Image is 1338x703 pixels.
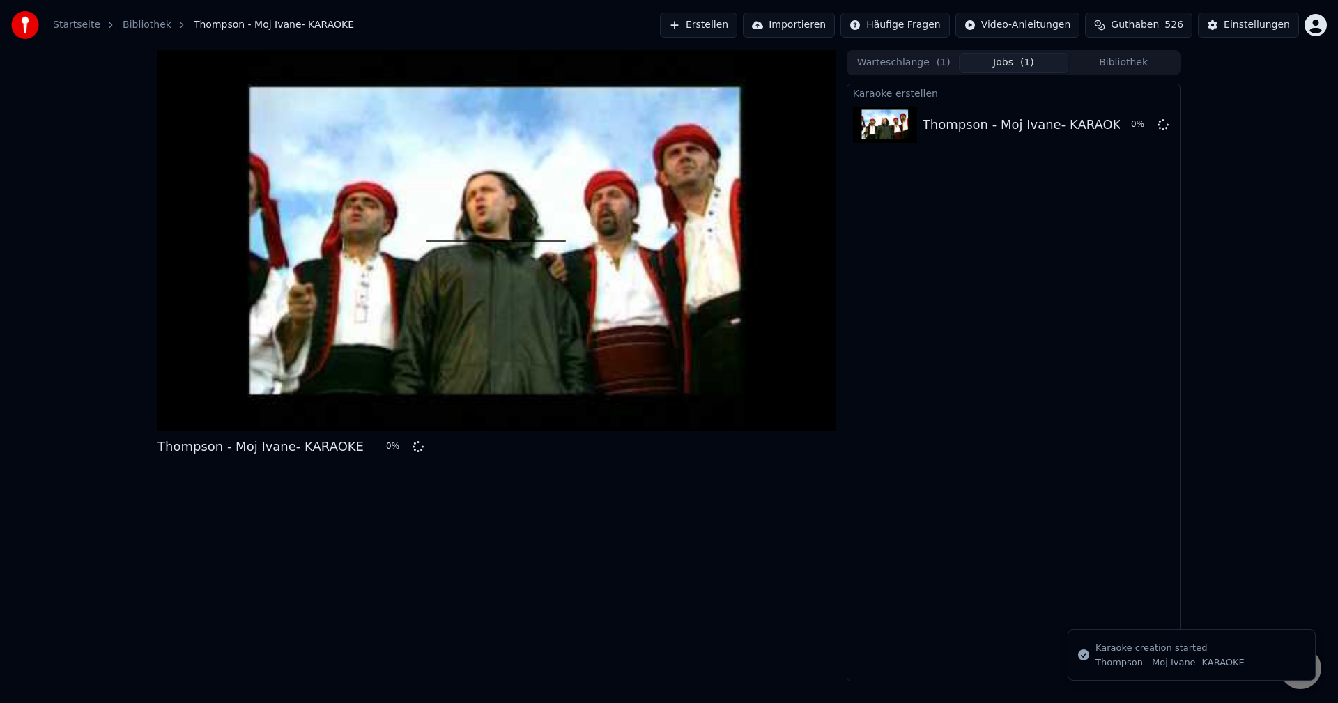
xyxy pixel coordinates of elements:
[1095,656,1245,669] div: Thompson - Moj Ivane- KARAOKE
[1085,13,1192,38] button: Guthaben526
[955,13,1080,38] button: Video-Anleitungen
[157,437,364,456] div: Thompson - Moj Ivane- KARAOKE
[849,53,959,73] button: Warteschlange
[937,56,951,70] span: ( 1 )
[1095,641,1245,655] div: Karaoke creation started
[1111,18,1159,32] span: Guthaben
[847,84,1180,101] div: Karaoke erstellen
[923,115,1129,134] div: Thompson - Moj Ivane- KARAOKE
[53,18,100,32] a: Startseite
[743,13,835,38] button: Importieren
[53,18,354,32] nav: breadcrumb
[1131,119,1152,130] div: 0 %
[959,53,1069,73] button: Jobs
[660,13,737,38] button: Erstellen
[386,441,407,452] div: 0 %
[123,18,171,32] a: Bibliothek
[11,11,39,39] img: youka
[1198,13,1299,38] button: Einstellungen
[1020,56,1034,70] span: ( 1 )
[1164,18,1183,32] span: 526
[194,18,354,32] span: Thompson - Moj Ivane- KARAOKE
[1224,18,1290,32] div: Einstellungen
[840,13,950,38] button: Häufige Fragen
[1068,53,1178,73] button: Bibliothek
